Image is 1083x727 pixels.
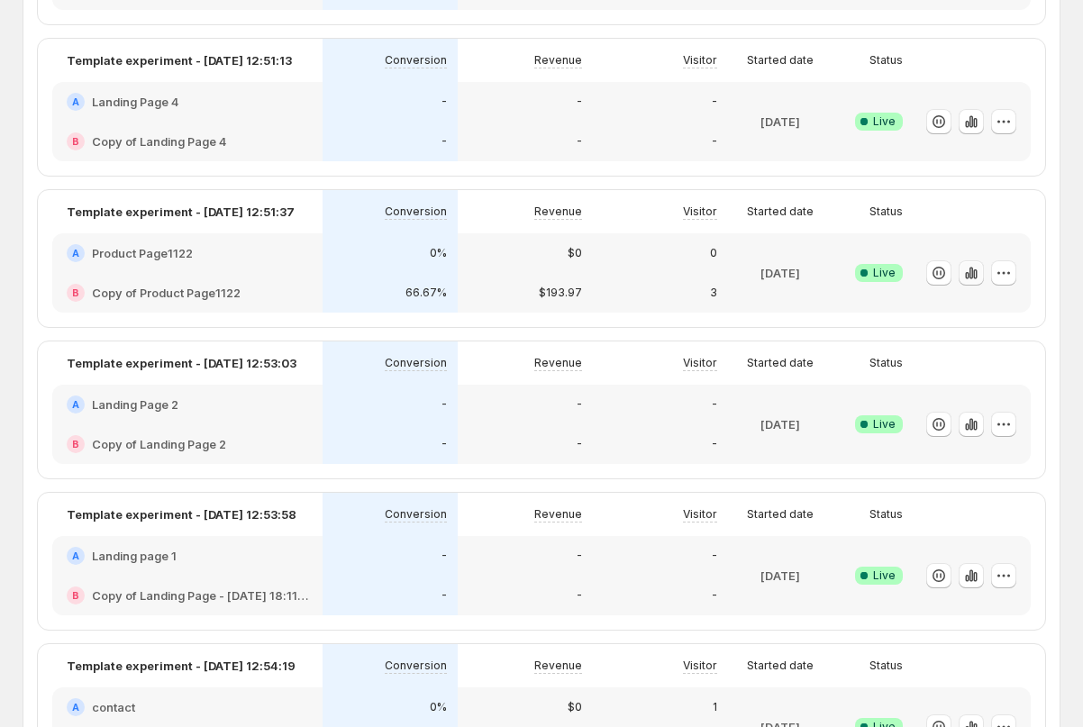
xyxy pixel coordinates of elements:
[534,659,582,673] p: Revenue
[683,356,717,370] p: Visitor
[72,399,79,410] h2: A
[430,700,447,714] p: 0%
[577,437,582,451] p: -
[534,356,582,370] p: Revenue
[534,507,582,522] p: Revenue
[92,395,178,413] h2: Landing Page 2
[385,204,447,219] p: Conversion
[405,286,447,300] p: 66.67%
[760,415,800,433] p: [DATE]
[385,507,447,522] p: Conversion
[72,590,79,601] h2: B
[577,397,582,412] p: -
[385,659,447,673] p: Conversion
[712,437,717,451] p: -
[92,284,241,302] h2: Copy of Product Page1122
[577,549,582,563] p: -
[72,702,79,713] h2: A
[534,204,582,219] p: Revenue
[72,550,79,561] h2: A
[869,507,903,522] p: Status
[713,700,717,714] p: 1
[430,246,447,260] p: 0%
[441,437,447,451] p: -
[92,586,308,604] h2: Copy of Landing Page - [DATE] 18:11:46
[760,567,800,585] p: [DATE]
[385,53,447,68] p: Conversion
[760,113,800,131] p: [DATE]
[710,286,717,300] p: 3
[72,439,79,450] h2: B
[72,136,79,147] h2: B
[683,204,717,219] p: Visitor
[683,659,717,673] p: Visitor
[72,96,79,107] h2: A
[67,354,296,372] p: Template experiment - [DATE] 12:53:03
[712,397,717,412] p: -
[869,53,903,68] p: Status
[869,659,903,673] p: Status
[747,507,814,522] p: Started date
[712,549,717,563] p: -
[441,95,447,109] p: -
[568,246,582,260] p: $0
[747,53,814,68] p: Started date
[92,93,178,111] h2: Landing Page 4
[72,248,79,259] h2: A
[441,588,447,603] p: -
[873,417,896,432] span: Live
[747,659,814,673] p: Started date
[683,507,717,522] p: Visitor
[869,204,903,219] p: Status
[683,53,717,68] p: Visitor
[441,549,447,563] p: -
[67,51,292,69] p: Template experiment - [DATE] 12:51:13
[873,266,896,280] span: Live
[539,286,582,300] p: $193.97
[92,547,177,565] h2: Landing page 1
[712,588,717,603] p: -
[577,95,582,109] p: -
[577,134,582,149] p: -
[747,204,814,219] p: Started date
[873,114,896,129] span: Live
[441,134,447,149] p: -
[92,132,226,150] h2: Copy of Landing Page 4
[869,356,903,370] p: Status
[92,698,135,716] h2: contact
[67,505,296,523] p: Template experiment - [DATE] 12:53:58
[747,356,814,370] p: Started date
[92,435,226,453] h2: Copy of Landing Page 2
[92,244,193,262] h2: Product Page1122
[873,568,896,583] span: Live
[441,397,447,412] p: -
[577,588,582,603] p: -
[712,134,717,149] p: -
[568,700,582,714] p: $0
[534,53,582,68] p: Revenue
[72,287,79,298] h2: B
[385,356,447,370] p: Conversion
[710,246,717,260] p: 0
[760,264,800,282] p: [DATE]
[67,657,296,675] p: Template experiment - [DATE] 12:54:19
[67,203,295,221] p: Template experiment - [DATE] 12:51:37
[712,95,717,109] p: -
